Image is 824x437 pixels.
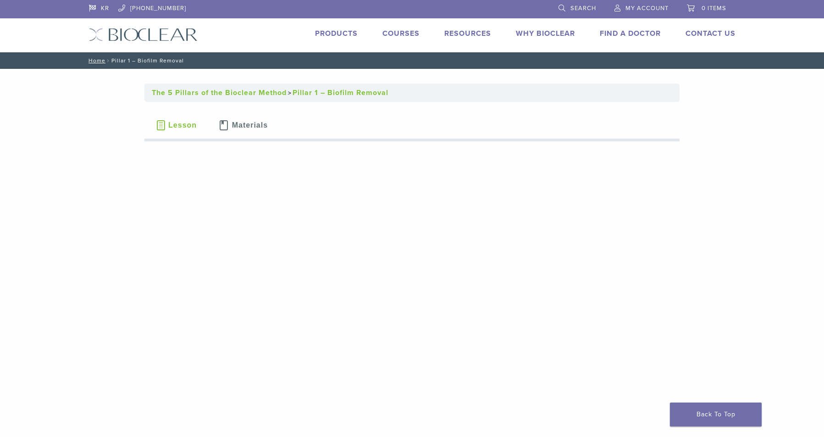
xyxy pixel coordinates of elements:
[82,52,742,69] nav: Pillar 1 – Biofilm Removal
[670,403,762,426] a: Back To Top
[144,84,680,102] nav: Breadcrumbs
[625,5,669,12] span: My Account
[86,57,105,64] a: Home
[600,29,661,38] a: Find A Doctor
[232,122,268,129] span: Materials
[382,29,420,38] a: Courses
[168,122,197,129] span: Lesson
[152,88,287,97] a: The 5 Pillars of the Bioclear Method
[293,88,388,97] a: Pillar 1 – Biofilm Removal
[89,28,198,41] img: Bioclear
[686,29,736,38] a: Contact Us
[444,29,491,38] a: Resources
[570,5,596,12] span: Search
[315,29,358,38] a: Products
[702,5,726,12] span: 0 items
[105,58,111,63] span: /
[516,29,575,38] a: Why Bioclear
